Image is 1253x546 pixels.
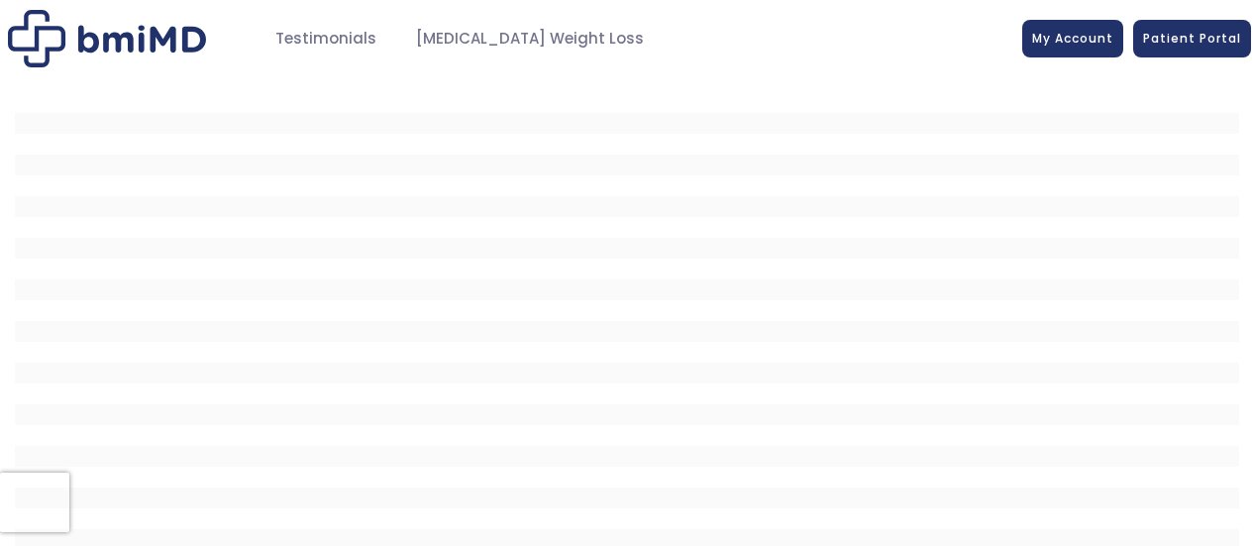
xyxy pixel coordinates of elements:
a: Patient Portal [1133,20,1251,57]
span: My Account [1032,30,1113,47]
img: Patient Messaging Portal [8,10,206,67]
a: My Account [1022,20,1123,57]
a: [MEDICAL_DATA] Weight Loss [396,20,664,58]
span: [MEDICAL_DATA] Weight Loss [416,28,644,51]
span: Testimonials [275,28,376,51]
span: Patient Portal [1143,30,1241,47]
a: Testimonials [256,20,396,58]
